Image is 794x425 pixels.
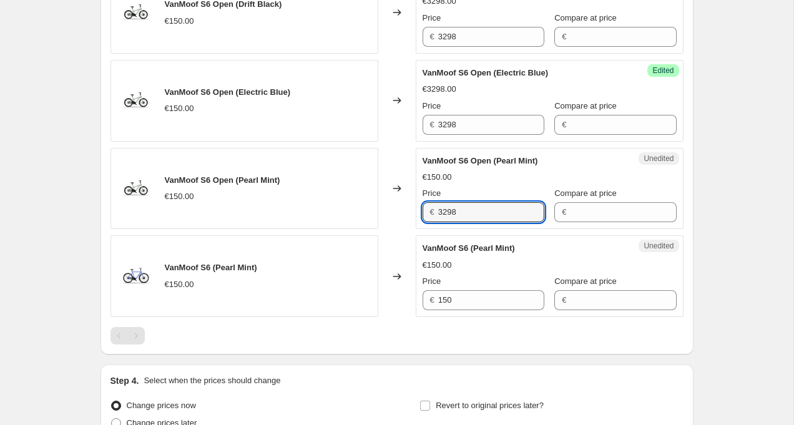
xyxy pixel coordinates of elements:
span: Price [423,188,441,198]
span: € [562,207,566,217]
span: Price [423,276,441,286]
span: Compare at price [554,13,617,22]
div: €150.00 [165,190,194,203]
span: € [430,120,434,129]
div: €150.00 [423,171,452,183]
div: €3298.00 [423,83,456,95]
span: Revert to original prices later? [436,401,544,410]
span: Price [423,13,441,22]
span: € [562,120,566,129]
span: Compare at price [554,276,617,286]
span: Edited [652,66,674,76]
img: S6_Electric_Blue_46c0c717-2087-4c96-b85e-8964b0c8f7df_80x.webp [117,258,155,295]
span: Compare at price [554,188,617,198]
span: VanMoof S6 Open (Pearl Mint) [165,175,280,185]
nav: Pagination [110,327,145,344]
span: € [562,295,566,305]
span: Change prices now [127,401,196,410]
span: VanMoof S6 (Pearl Mint) [423,243,515,253]
span: € [430,32,434,41]
span: € [430,207,434,217]
span: Unedited [644,241,674,251]
span: € [430,295,434,305]
img: S6_Open_Pearl_Mint_80x.webp [117,170,155,207]
span: € [562,32,566,41]
h2: Step 4. [110,374,139,387]
div: €150.00 [165,15,194,27]
span: Unedited [644,154,674,164]
div: €150.00 [165,278,194,291]
span: VanMoof S6 Open (Pearl Mint) [423,156,538,165]
span: Price [423,101,441,110]
span: VanMoof S6 (Pearl Mint) [165,263,257,272]
div: €150.00 [165,102,194,115]
span: Compare at price [554,101,617,110]
span: VanMoof S6 Open (Electric Blue) [423,68,549,77]
img: S6_Open_Pearl_Mint_80x.webp [117,82,155,119]
p: Select when the prices should change [144,374,280,387]
div: €150.00 [423,259,452,271]
span: VanMoof S6 Open (Electric Blue) [165,87,291,97]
